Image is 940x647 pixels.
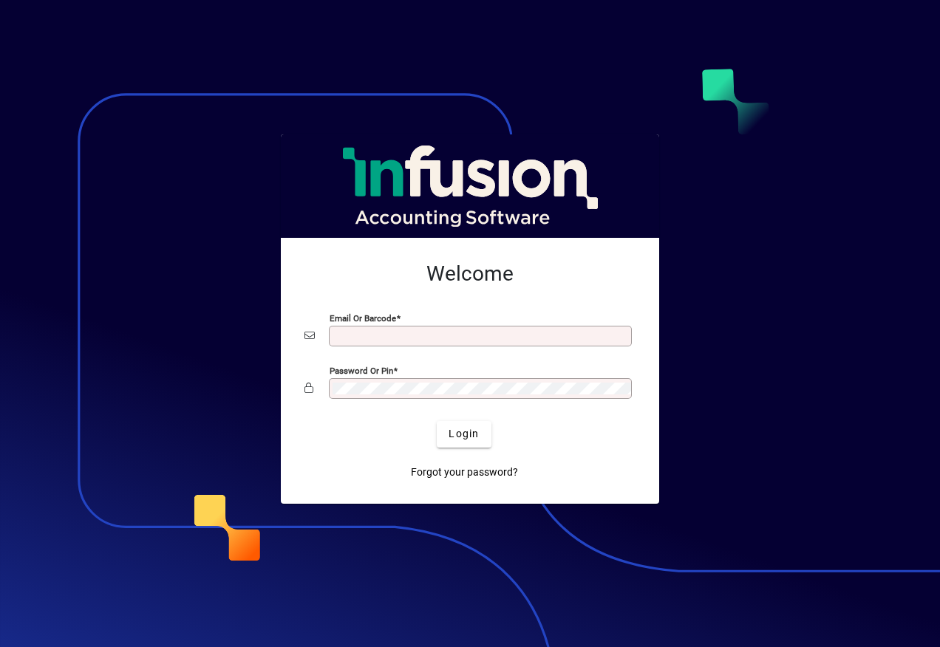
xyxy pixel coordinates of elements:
[437,421,491,448] button: Login
[330,312,396,323] mat-label: Email or Barcode
[411,465,518,480] span: Forgot your password?
[304,261,636,287] h2: Welcome
[449,426,479,442] span: Login
[405,459,524,486] a: Forgot your password?
[330,365,393,375] mat-label: Password or Pin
